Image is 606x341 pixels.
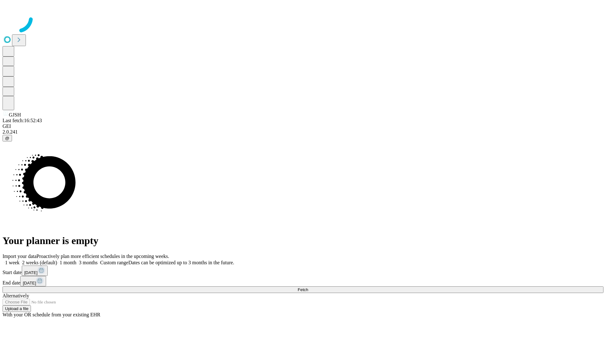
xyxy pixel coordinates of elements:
[3,235,603,247] h1: Your planner is empty
[100,260,128,265] span: Custom range
[23,281,36,285] span: [DATE]
[3,276,603,286] div: End date
[60,260,76,265] span: 1 month
[79,260,98,265] span: 3 months
[24,270,38,275] span: [DATE]
[22,260,57,265] span: 2 weeks (default)
[3,266,603,276] div: Start date
[3,312,100,317] span: With your OR schedule from your existing EHR
[3,123,603,129] div: GEI
[3,305,31,312] button: Upload a file
[3,135,12,141] button: @
[3,118,42,123] span: Last fetch: 16:52:43
[5,260,20,265] span: 1 week
[3,286,603,293] button: Fetch
[3,293,29,298] span: Alternatively
[128,260,234,265] span: Dates can be optimized up to 3 months in the future.
[3,129,603,135] div: 2.0.241
[5,136,9,141] span: @
[20,276,46,286] button: [DATE]
[3,254,37,259] span: Import your data
[9,112,21,117] span: GJSH
[37,254,169,259] span: Proactively plan more efficient schedules in the upcoming weeks.
[298,287,308,292] span: Fetch
[22,266,48,276] button: [DATE]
